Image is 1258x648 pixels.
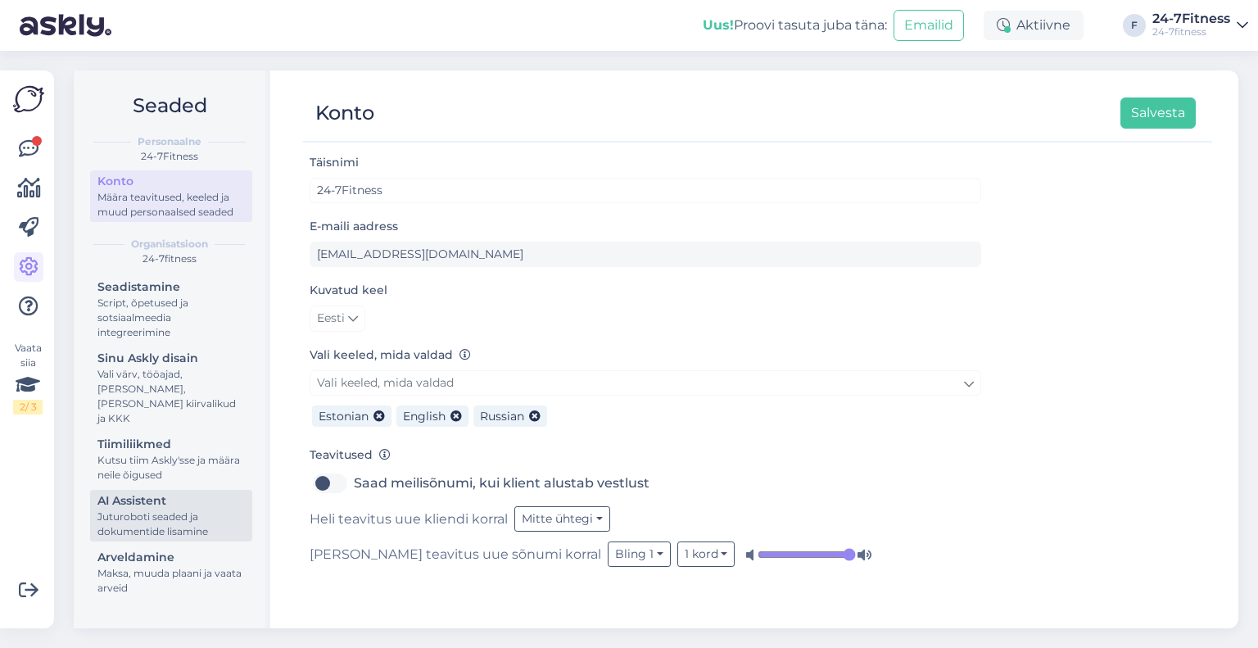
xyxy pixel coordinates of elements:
[131,237,208,251] b: Organisatsioon
[310,347,471,364] label: Vali keeled, mida valdad
[315,97,374,129] div: Konto
[1152,12,1248,39] a: 24-7Fitness24-7fitness
[90,347,252,428] a: Sinu Askly disainVali värv, tööajad, [PERSON_NAME], [PERSON_NAME] kiirvalikud ja KKK
[310,306,365,332] a: Eesti
[87,149,252,164] div: 24-7Fitness
[97,367,245,426] div: Vali värv, tööajad, [PERSON_NAME], [PERSON_NAME] kiirvalikud ja KKK
[97,350,245,367] div: Sinu Askly disain
[310,218,398,235] label: E-maili aadress
[354,470,649,496] label: Saad meilisõnumi, kui klient alustab vestlust
[13,341,43,415] div: Vaata siia
[608,542,671,567] button: Bling 1
[514,506,610,532] button: Mitte ühtegi
[1152,12,1230,25] div: 24-7Fitness
[319,409,369,424] span: Estonian
[317,375,454,390] span: Vali keeled, mida valdad
[90,276,252,342] a: SeadistamineScript, õpetused ja sotsiaalmeedia integreerimine
[138,134,201,149] b: Personaalne
[894,10,964,41] button: Emailid
[97,492,245,510] div: AI Assistent
[984,11,1084,40] div: Aktiivne
[97,436,245,453] div: Tiimiliikmed
[87,251,252,266] div: 24-7fitness
[310,242,981,267] input: Sisesta e-maili aadress
[310,154,359,171] label: Täisnimi
[97,510,245,539] div: Juturoboti seaded ja dokumentide lisamine
[97,190,245,220] div: Määra teavitused, keeled ja muud personaalsed seaded
[97,296,245,340] div: Script, õpetused ja sotsiaalmeedia integreerimine
[703,17,734,33] b: Uus!
[310,282,387,299] label: Kuvatud keel
[97,453,245,483] div: Kutsu tiim Askly'sse ja määra neile õigused
[97,173,245,190] div: Konto
[13,400,43,415] div: 2 / 3
[310,446,391,464] label: Teavitused
[310,370,981,396] a: Vali keeled, mida valdad
[87,90,252,121] h2: Seaded
[677,542,735,567] button: 1 kord
[1152,25,1230,39] div: 24-7fitness
[1120,97,1196,129] button: Salvesta
[97,566,245,596] div: Maksa, muuda plaani ja vaata arveid
[310,506,981,532] div: Heli teavitus uue kliendi korral
[480,409,524,424] span: Russian
[1123,14,1146,37] div: F
[317,310,345,328] span: Eesti
[90,433,252,485] a: TiimiliikmedKutsu tiim Askly'sse ja määra neile õigused
[13,84,44,115] img: Askly Logo
[310,178,981,203] input: Sisesta nimi
[310,542,981,567] div: [PERSON_NAME] teavitus uue sõnumi korral
[97,279,245,296] div: Seadistamine
[403,409,446,424] span: English
[97,549,245,566] div: Arveldamine
[90,490,252,542] a: AI AssistentJuturoboti seaded ja dokumentide lisamine
[90,546,252,598] a: ArveldamineMaksa, muuda plaani ja vaata arveid
[90,170,252,222] a: KontoMäära teavitused, keeled ja muud personaalsed seaded
[703,16,887,35] div: Proovi tasuta juba täna:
